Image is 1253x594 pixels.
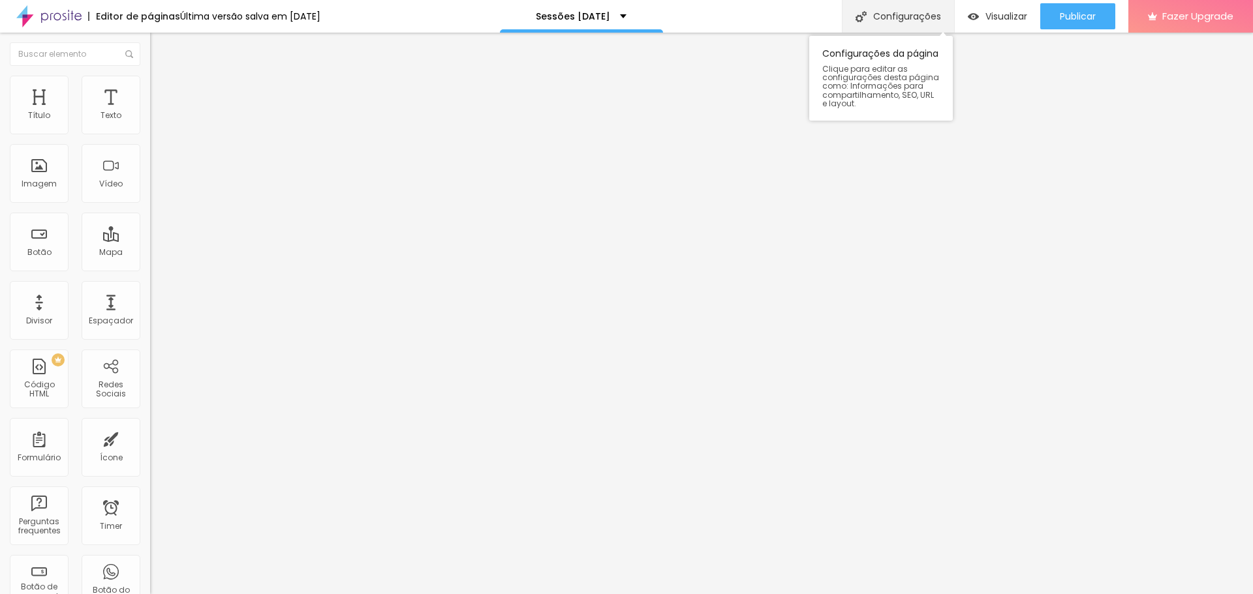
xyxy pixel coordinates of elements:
[1162,10,1233,22] span: Fazer Upgrade
[99,179,123,188] div: Vídeo
[88,12,180,21] div: Editor de páginas
[1040,3,1115,29] button: Publicar
[180,12,320,21] div: Última versão salva em [DATE]
[968,11,979,22] img: view-1.svg
[125,50,133,58] img: Icone
[10,42,140,66] input: Buscar elemento
[27,248,52,257] div: Botão
[856,11,867,22] img: Icone
[100,453,123,462] div: Ícone
[822,65,940,108] span: Clique para editar as configurações desta página como: Informações para compartilhamento, SEO, UR...
[809,36,953,121] div: Configurações da página
[22,179,57,188] div: Imagem
[955,3,1040,29] button: Visualizar
[13,517,65,536] div: Perguntas frequentes
[1060,11,1096,22] span: Publicar
[18,453,61,462] div: Formulário
[85,380,136,399] div: Redes Sociais
[89,316,133,325] div: Espaçador
[28,111,50,120] div: Título
[13,380,65,399] div: Código HTML
[101,111,121,120] div: Texto
[150,33,1253,594] iframe: Editor
[536,12,610,21] p: Sessões [DATE]
[99,248,123,257] div: Mapa
[100,522,122,531] div: Timer
[26,316,52,325] div: Divisor
[985,11,1027,22] span: Visualizar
